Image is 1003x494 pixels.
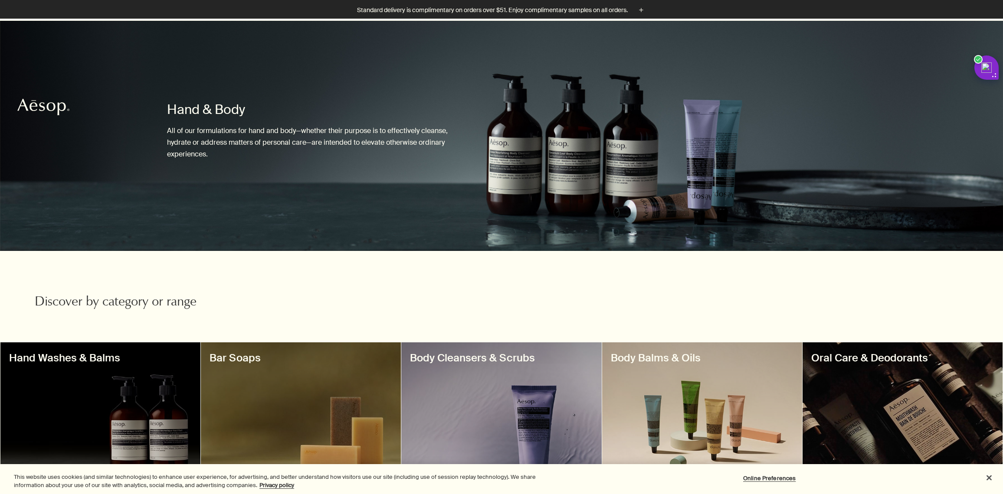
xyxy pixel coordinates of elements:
[611,351,793,365] h3: Body Balms & Oils
[167,125,467,160] p: All of our formulations for hand and body—whether their purpose is to effectively cleanse, hydrat...
[811,351,994,365] h3: Oral Care & Deodorants
[167,101,467,118] h1: Hand & Body
[401,342,601,494] a: Eleos nourishing body cleanser tubeBody Cleansers & Scrubs
[14,473,552,490] div: This website uses cookies (and similar technologies) to enhance user experience, for advertising,...
[602,342,802,494] a: Four body balm tubesBody Balms & Oils
[803,342,1003,494] a: Mouthwash bottlesOral Care & Deodorants
[357,6,628,15] p: Standard delivery is complimentary on orders over $51. Enjoy complimentary samples on all orders.
[0,342,200,494] a: Hand Wash and Hand Balm bottlesHand Washes & Balms
[410,351,593,365] h3: Body Cleansers & Scrubs
[201,342,401,494] a: Three bar soaps sitting togetherBar Soaps
[980,468,999,487] button: Close
[357,5,646,15] button: Standard delivery is complimentary on orders over $51. Enjoy complimentary samples on all orders.
[259,481,294,489] a: More information about your privacy, opens in a new tab
[35,294,346,312] h2: Discover by category or range
[210,351,392,365] h3: Bar Soaps
[9,351,192,365] h3: Hand Washes & Balms
[742,470,796,487] button: Online Preferences, Opens the preference center dialog
[17,98,69,116] svg: Aesop
[15,96,72,120] a: Aesop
